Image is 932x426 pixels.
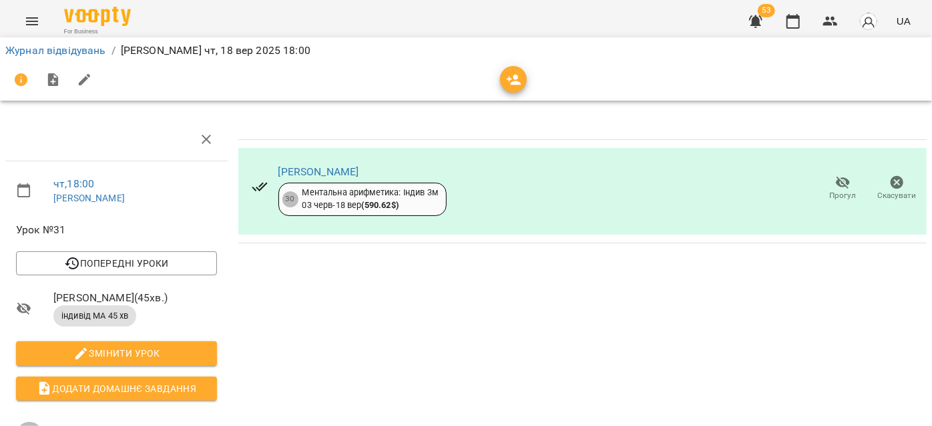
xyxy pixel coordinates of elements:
[27,381,206,397] span: Додати домашнє завдання
[302,187,438,211] div: Ментальна арифметика: Індив 3м 03 черв - 18 вер
[121,43,310,59] p: [PERSON_NAME] чт, 18 вер 2025 18:00
[64,7,131,26] img: Voopty Logo
[362,200,399,210] b: ( 590.62 $ )
[859,12,878,31] img: avatar_s.png
[878,190,917,201] span: Скасувати
[897,14,911,28] span: UA
[891,9,916,33] button: UA
[278,165,359,178] a: [PERSON_NAME]
[27,255,206,271] span: Попередні уроки
[53,177,94,190] a: чт , 18:00
[758,4,775,17] span: 53
[64,27,131,36] span: For Business
[16,5,48,37] button: Menu
[5,44,106,57] a: Журнал відвідувань
[16,251,217,275] button: Попередні уроки
[16,377,217,401] button: Додати домашнє завдання
[870,170,924,207] button: Скасувати
[16,341,217,365] button: Змінити урок
[27,345,206,361] span: Змінити урок
[830,190,857,201] span: Прогул
[5,43,927,59] nav: breadcrumb
[282,191,298,207] div: 30
[53,290,217,306] span: [PERSON_NAME] ( 45 хв. )
[816,170,870,207] button: Прогул
[53,310,136,322] span: індивід МА 45 хв
[16,222,217,238] span: Урок №31
[53,193,125,203] a: [PERSON_NAME]
[111,43,115,59] li: /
